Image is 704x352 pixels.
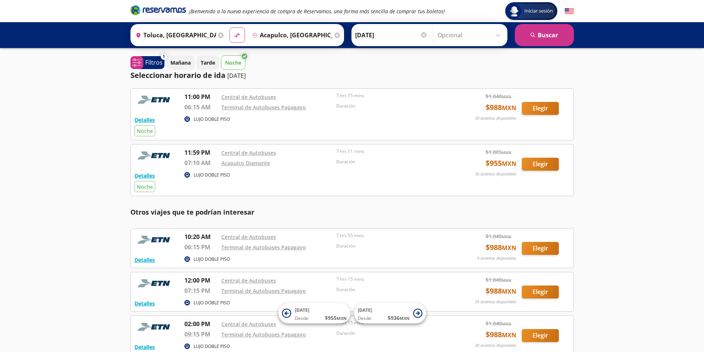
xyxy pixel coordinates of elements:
[221,93,276,100] a: Central de Autobuses
[388,314,409,322] span: $ 936
[486,232,511,240] span: $ 1,040
[145,58,163,67] p: Filtros
[336,92,448,99] p: 7 hrs 15 mins
[521,7,556,15] span: Iniciar sesión
[135,343,155,351] button: Detalles
[502,94,511,99] small: MXN
[355,26,428,44] input: Elegir Fecha
[170,59,191,66] p: Mañana
[184,103,218,112] p: 06:15 AM
[194,300,230,306] p: LUJO DOBLE PISO
[502,277,511,283] small: MXN
[477,255,516,262] p: 9 asientos disponibles
[358,315,372,322] span: Desde:
[184,148,218,157] p: 11:59 PM
[184,92,218,101] p: 11:00 PM
[221,55,245,70] button: Noche
[221,277,276,284] a: Central de Autobuses
[221,149,276,156] a: Central de Autobuses
[475,299,516,305] p: 35 asientos disponibles
[130,207,574,217] p: Otros viajes que te podrían interesar
[278,303,350,324] button: [DATE]Desde:$955MXN
[475,342,516,349] p: 30 asientos disponibles
[486,329,516,340] span: $ 988
[336,232,448,239] p: 7 hrs 55 mins
[486,242,516,253] span: $ 988
[522,242,559,255] button: Elegir
[399,315,409,321] small: MXN
[502,321,511,327] small: MXN
[502,244,516,252] small: MXN
[336,158,448,165] p: Duración
[221,321,276,328] a: Central de Autobuses
[133,26,216,44] input: Buscar Origen
[194,172,230,178] p: LUJO DOBLE PISO
[135,116,155,124] button: Detalles
[486,102,516,113] span: $ 988
[522,158,559,171] button: Elegir
[475,115,516,122] p: 30 asientos disponibles
[522,102,559,115] button: Elegir
[163,54,165,60] span: 1
[325,314,347,322] span: $ 955
[502,160,516,168] small: MXN
[295,315,309,322] span: Desde:
[486,158,516,169] span: $ 955
[189,8,445,15] em: ¡Bienvenido a la nueva experiencia de compra de Reservamos, una forma más sencilla de comprar tus...
[565,7,574,16] button: English
[184,276,218,285] p: 12:00 PM
[137,183,153,190] span: Noche
[135,276,175,291] img: RESERVAMOS
[135,319,175,334] img: RESERVAMOS
[486,276,511,284] span: $ 1,040
[502,287,516,295] small: MXN
[354,303,426,324] button: [DATE]Desde:$936MXN
[336,103,448,109] p: Duración
[184,330,218,339] p: 09:15 PM
[225,59,241,66] p: Noche
[197,55,219,70] button: Tarde
[337,315,347,321] small: MXN
[135,92,175,107] img: RESERVAMOS
[135,148,175,163] img: RESERVAMOS
[221,331,306,338] a: Terminal de Autobuses Papagayo
[194,343,230,350] p: LUJO DOBLE PISO
[438,26,504,44] input: Opcional
[135,300,155,307] button: Detalles
[135,256,155,264] button: Detalles
[249,26,333,44] input: Buscar Destino
[184,232,218,241] p: 10:20 AM
[221,160,270,167] a: Acapulco Diamante
[522,329,559,342] button: Elegir
[130,4,186,18] a: Brand Logo
[194,116,230,123] p: LUJO DOBLE PISO
[515,24,574,46] button: Buscar
[166,55,195,70] button: Mañana
[130,56,164,69] button: 1Filtros
[336,286,448,293] p: Duración
[135,232,175,247] img: RESERVAMOS
[221,287,306,294] a: Terminal de Autobuses Papagayo
[502,331,516,339] small: MXN
[486,148,511,156] span: $ 1,005
[221,104,306,111] a: Terminal de Autobuses Papagayo
[358,307,372,313] span: [DATE]
[336,243,448,249] p: Duración
[486,92,511,100] span: $ 1,040
[184,286,218,295] p: 07:15 PM
[184,243,218,252] p: 06:15 PM
[227,71,246,80] p: [DATE]
[522,286,559,298] button: Elegir
[486,319,511,327] span: $ 1,040
[201,59,215,66] p: Tarde
[475,171,516,177] p: 36 asientos disponibles
[502,150,511,155] small: MXN
[336,330,448,336] p: Duración
[336,148,448,155] p: 7 hrs 11 mins
[221,233,276,240] a: Central de Autobuses
[486,286,516,297] span: $ 988
[130,4,186,16] i: Brand Logo
[137,127,153,134] span: Noche
[221,244,306,251] a: Terminal de Autobuses Papagayo
[130,70,225,81] p: Seleccionar horario de ida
